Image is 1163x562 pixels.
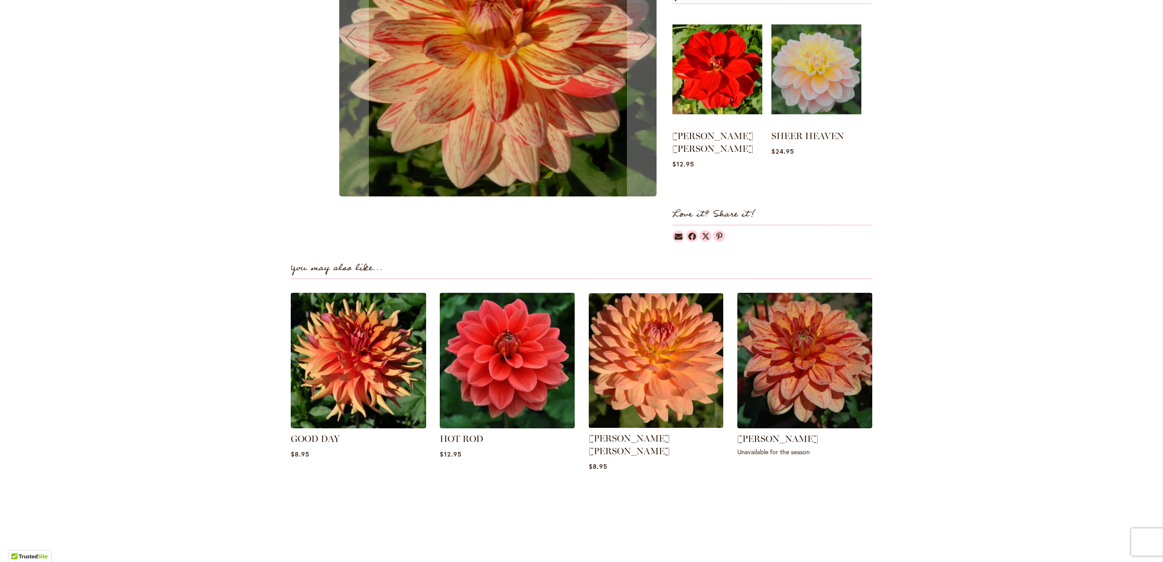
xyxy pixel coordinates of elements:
[771,13,861,126] img: SHEER HEAVEN
[672,207,755,222] strong: Love it? Share it!
[737,421,873,430] a: Elijah Mason
[686,230,698,242] a: Dahlias on Facebook
[713,230,725,242] a: Dahlias on Pinterest
[7,530,32,555] iframe: Launch Accessibility Center
[771,130,844,141] a: SHEER HEAVEN
[291,450,309,458] span: $8.95
[737,293,873,428] img: Elijah Mason
[586,290,726,431] img: GABRIELLE MARIE
[737,433,818,444] a: [PERSON_NAME]
[589,433,670,457] a: [PERSON_NAME] [PERSON_NAME]
[589,462,607,471] span: $8.95
[672,160,694,168] span: $12.95
[291,293,426,428] img: GOOD DAY
[700,230,711,242] a: Dahlias on Twitter
[291,261,383,276] strong: You may also like...
[589,421,723,430] a: GABRIELLE MARIE
[440,293,575,428] img: HOT ROD
[440,421,575,430] a: HOT ROD
[672,130,753,154] a: [PERSON_NAME] [PERSON_NAME]
[291,421,426,430] a: GOOD DAY
[291,433,340,444] a: GOOD DAY
[672,13,762,126] img: MOLLY ANN
[440,433,483,444] a: HOT ROD
[440,450,462,458] span: $12.95
[771,147,794,156] span: $24.95
[737,447,873,456] p: Unavailable for the season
